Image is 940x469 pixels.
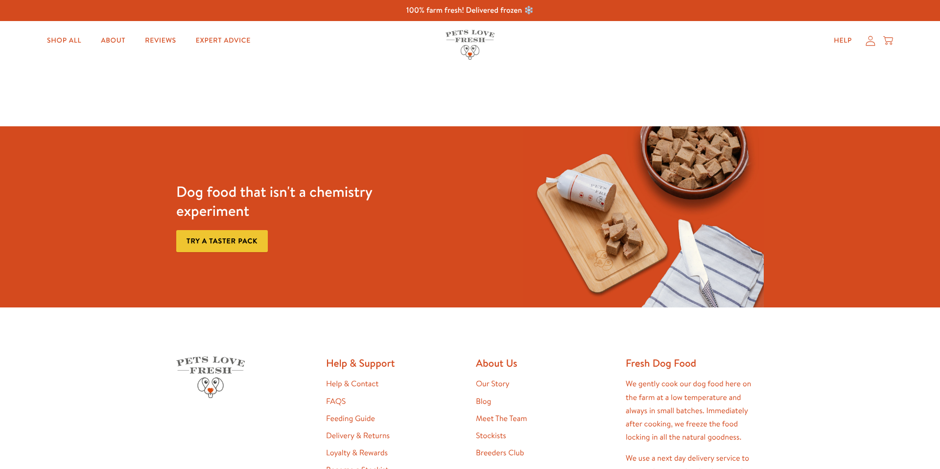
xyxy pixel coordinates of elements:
a: Blog [476,396,491,407]
h2: Help & Support [326,356,464,370]
iframe: Gorgias live chat messenger [891,423,930,459]
a: About [93,31,133,50]
a: Stockists [476,430,506,441]
a: Reviews [137,31,184,50]
a: Delivery & Returns [326,430,390,441]
h2: Fresh Dog Food [626,356,764,370]
a: Try a taster pack [176,230,268,252]
img: Pets Love Fresh [446,30,494,60]
a: Breeders Club [476,447,524,458]
h3: Dog food that isn't a chemistry experiment [176,182,417,220]
a: Shop All [39,31,89,50]
a: Feeding Guide [326,413,375,424]
a: Expert Advice [188,31,258,50]
p: We gently cook our dog food here on the farm at a low temperature and always in small batches. Im... [626,377,764,444]
a: Meet The Team [476,413,527,424]
a: Our Story [476,378,510,389]
a: Help [826,31,860,50]
a: FAQS [326,396,346,407]
a: Loyalty & Rewards [326,447,388,458]
a: Help & Contact [326,378,378,389]
h2: About Us [476,356,614,370]
img: Fussy [523,126,764,307]
img: Pets Love Fresh [176,356,245,398]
